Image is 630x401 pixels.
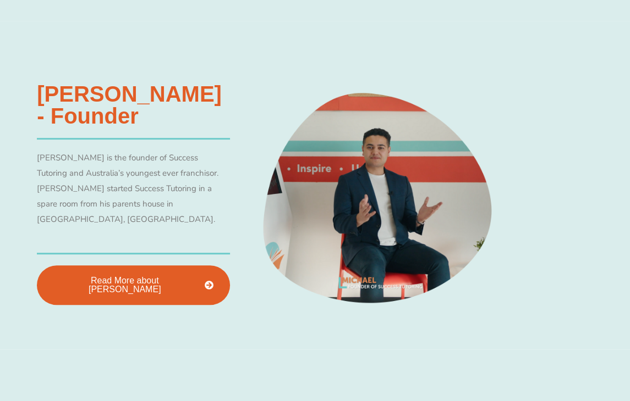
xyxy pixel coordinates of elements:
h3: [PERSON_NAME] - Founder [37,83,230,127]
p: [PERSON_NAME] is the founder of Success Tutoring and Australia’s youngest ever franchisor. [PERSO... [37,151,230,227]
iframe: Chat Widget [575,348,630,401]
span: Read More about [PERSON_NAME] [53,276,196,294]
a: Read More about [PERSON_NAME] [37,265,230,305]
